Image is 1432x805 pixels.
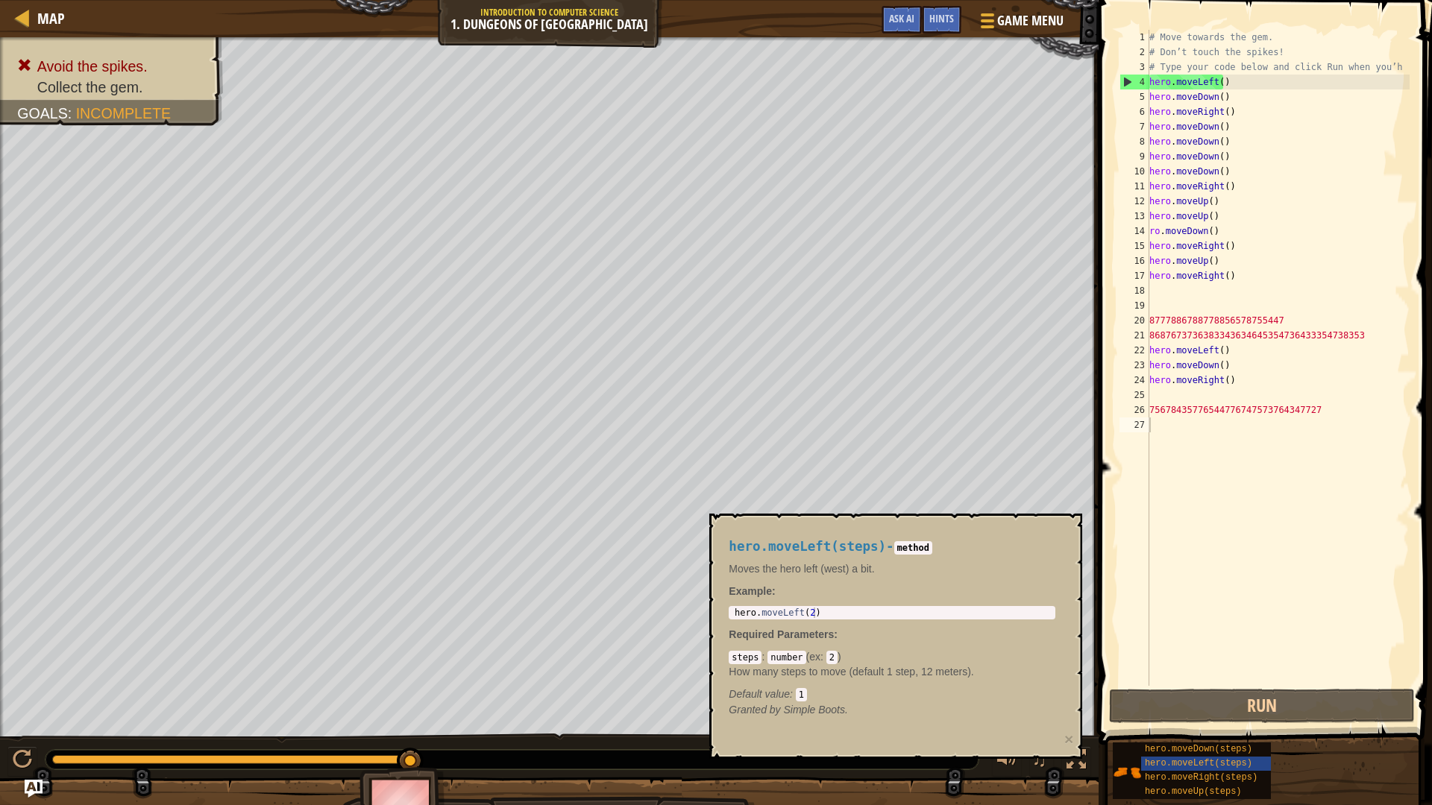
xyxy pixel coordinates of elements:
code: 1 [796,688,807,701]
div: ( ) [729,649,1055,701]
code: 2 [826,651,838,664]
span: : [790,688,796,700]
span: Example [729,585,772,597]
code: method [894,541,932,555]
span: Granted by [729,704,783,716]
em: Simple Boots. [729,704,848,716]
span: hero.moveLeft(steps) [729,539,886,554]
code: number [767,651,805,664]
span: : [834,628,838,640]
p: Moves the hero left (west) a bit. [729,561,1055,576]
code: steps [729,651,761,664]
button: × [1064,731,1073,747]
span: Required Parameters [729,628,834,640]
h4: - [729,540,1055,554]
p: How many steps to move (default 1 step, 12 meters). [729,664,1055,679]
span: : [761,651,767,663]
span: Default value [729,688,790,700]
span: ex [809,651,820,663]
strong: : [729,585,775,597]
span: : [820,651,826,663]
